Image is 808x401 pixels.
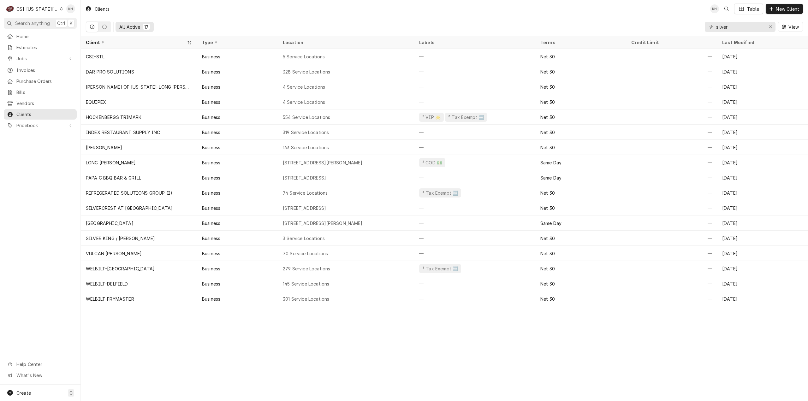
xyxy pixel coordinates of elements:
[202,220,220,227] div: Business
[414,64,535,79] div: —
[717,231,808,246] div: [DATE]
[16,44,74,51] span: Estimates
[414,200,535,215] div: —
[283,68,330,75] div: 328 Service Locations
[422,190,459,196] div: ³ Tax Exempt 🆓
[540,174,561,181] div: Same Day
[202,99,220,105] div: Business
[414,246,535,261] div: —
[202,144,220,151] div: Business
[765,22,775,32] button: Erase input
[86,174,141,181] div: PAPA C BBQ BAR & GRILL
[283,84,325,90] div: 4 Service Locations
[414,215,535,231] div: —
[70,20,73,27] span: K
[4,98,77,109] a: Vendors
[540,53,555,60] div: Net 30
[4,359,77,369] a: Go to Help Center
[86,296,134,302] div: WELBILT-FRYMASTER
[283,190,328,196] div: 74 Service Locations
[766,4,803,14] button: New Client
[86,114,141,121] div: HOCKENBERGS TRIMARK
[16,6,58,12] div: CSI [US_STATE][GEOGRAPHIC_DATA].
[202,84,220,90] div: Business
[6,4,15,13] div: CSI Kansas City.'s Avatar
[414,140,535,155] div: —
[57,20,65,27] span: Ctrl
[202,265,220,272] div: Business
[414,79,535,94] div: —
[16,100,74,107] span: Vendors
[626,246,717,261] div: —
[202,53,220,60] div: Business
[202,235,220,242] div: Business
[283,159,363,166] div: [STREET_ADDRESS][PERSON_NAME]
[283,174,326,181] div: [STREET_ADDRESS]
[419,39,530,46] div: Labels
[717,140,808,155] div: [DATE]
[86,280,128,287] div: WELBILT-DELFIELD
[86,68,134,75] div: DAR PRO SOLUTIONS
[631,39,711,46] div: Credit Limit
[16,111,74,118] span: Clients
[540,144,555,151] div: Net 30
[626,276,717,291] div: —
[414,125,535,140] div: —
[86,53,104,60] div: CSI-STL
[414,49,535,64] div: —
[283,296,329,302] div: 301 Service Locations
[16,67,74,74] span: Invoices
[283,250,328,257] div: 70 Service Locations
[15,20,50,27] span: Search anything
[717,246,808,261] div: [DATE]
[626,200,717,215] div: —
[86,39,186,46] div: Client
[144,24,149,30] div: 17
[722,4,732,14] button: Open search
[6,4,15,13] div: C
[4,53,77,64] a: Go to Jobs
[16,33,74,40] span: Home
[86,159,136,166] div: LONG [PERSON_NAME]
[422,159,443,166] div: ² COD 💵
[202,68,220,75] div: Business
[717,94,808,109] div: [DATE]
[86,205,173,211] div: SILVERCREST AT [GEOGRAPHIC_DATA]
[283,129,329,136] div: 319 Service Locations
[717,291,808,306] div: [DATE]
[16,55,64,62] span: Jobs
[717,109,808,125] div: [DATE]
[540,190,555,196] div: Net 30
[626,231,717,246] div: —
[540,114,555,121] div: Net 30
[4,370,77,380] a: Go to What's New
[775,6,800,12] span: New Client
[422,265,459,272] div: ³ Tax Exempt 🆓
[414,231,535,246] div: —
[4,87,77,97] a: Bills
[540,159,561,166] div: Same Day
[717,155,808,170] div: [DATE]
[540,205,555,211] div: Net 30
[717,125,808,140] div: [DATE]
[540,265,555,272] div: Net 30
[710,4,719,13] div: Kelsey Hetlage's Avatar
[283,265,330,272] div: 279 Service Locations
[778,22,803,32] button: View
[626,94,717,109] div: —
[414,94,535,109] div: —
[540,235,555,242] div: Net 30
[540,99,555,105] div: Net 30
[66,4,75,13] div: KH
[66,4,75,13] div: Kelsey Hetlage's Avatar
[626,155,717,170] div: —
[4,42,77,53] a: Estimates
[626,170,717,185] div: —
[16,122,64,129] span: Pricebook
[16,89,74,96] span: Bills
[202,159,220,166] div: Business
[626,291,717,306] div: —
[283,39,409,46] div: Location
[626,185,717,200] div: —
[626,261,717,276] div: —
